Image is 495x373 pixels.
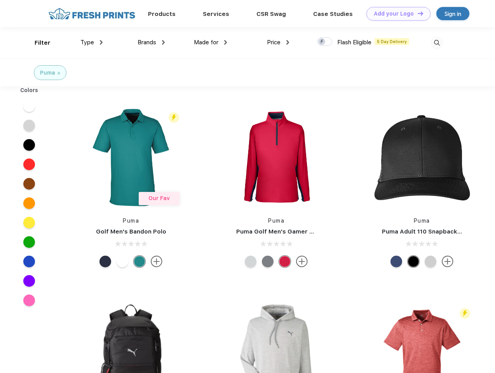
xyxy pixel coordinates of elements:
div: Green Lagoon [134,256,145,267]
div: Bright White [117,256,128,267]
a: Puma Golf Men's Gamer Golf Quarter-Zip [236,228,359,235]
span: Type [80,39,94,46]
span: Our Fav [148,195,170,201]
img: fo%20logo%202.webp [46,7,138,21]
img: func=resize&h=266 [79,106,183,209]
a: Golf Men's Bandon Polo [96,228,166,235]
img: dropdown.png [286,40,289,45]
a: CSR Swag [256,10,286,17]
a: Services [203,10,229,17]
div: High Rise [245,256,256,267]
div: Quarry Brt Whit [425,256,436,267]
a: Puma [123,218,139,224]
a: Puma [414,218,430,224]
a: Puma [268,218,284,224]
img: func=resize&h=266 [225,106,328,209]
div: Quiet Shade [262,256,274,267]
img: more.svg [296,256,308,267]
img: DT [418,11,423,16]
a: Sign in [436,7,469,20]
img: filter_cancel.svg [58,72,60,75]
img: dropdown.png [224,40,227,45]
span: Price [267,39,281,46]
img: flash_active_toggle.svg [169,112,179,123]
div: Pma Blk Pma Blk [408,256,419,267]
div: Peacoat Qut Shd [390,256,402,267]
div: Sign in [444,9,461,18]
div: Navy Blazer [99,256,111,267]
img: flash_active_toggle.svg [460,308,470,319]
img: more.svg [442,256,453,267]
img: dropdown.png [100,40,103,45]
div: Ski Patrol [279,256,291,267]
div: Filter [35,38,51,47]
img: desktop_search.svg [431,37,443,49]
div: Colors [14,86,44,94]
div: Puma [40,69,55,77]
span: Brands [138,39,156,46]
a: Products [148,10,176,17]
img: more.svg [151,256,162,267]
div: Add your Logo [374,10,414,17]
span: 5 Day Delivery [375,38,409,45]
img: dropdown.png [162,40,165,45]
span: Made for [194,39,218,46]
img: func=resize&h=266 [370,106,474,209]
span: Flash Eligible [337,39,371,46]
